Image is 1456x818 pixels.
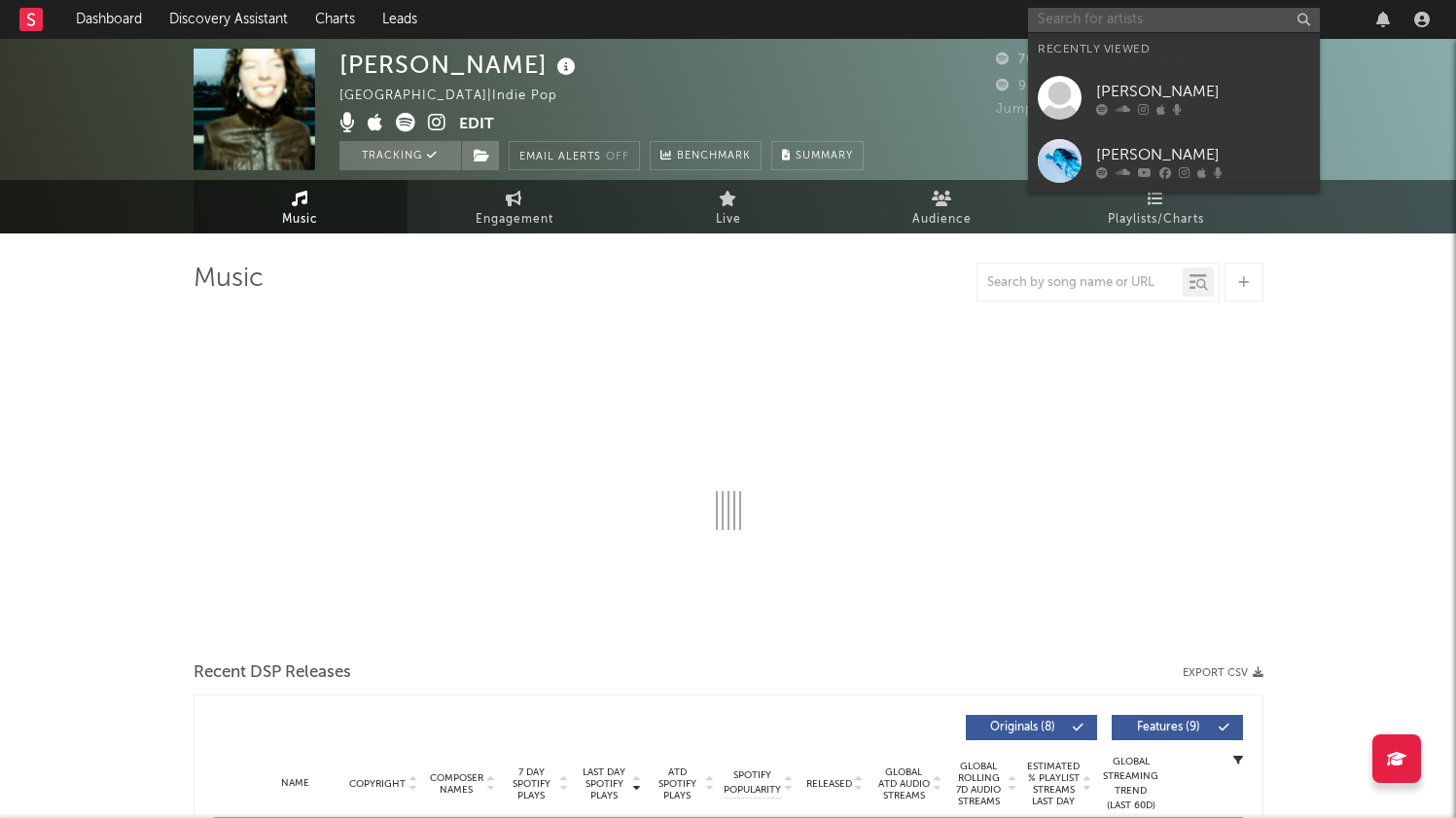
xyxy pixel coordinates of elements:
a: Live [621,180,835,233]
span: Copyright [349,778,406,790]
span: Engagement [476,208,553,231]
div: [GEOGRAPHIC_DATA] | Indie Pop [339,85,580,108]
div: Global Streaming Trend (Last 60D) [1102,755,1160,813]
a: Playlists/Charts [1049,180,1263,233]
span: Estimated % Playlist Streams Last Day [1027,761,1081,807]
span: Features ( 9 ) [1124,722,1214,733]
span: Audience [912,208,972,231]
div: Recently Viewed [1038,38,1310,61]
button: Tracking [339,141,461,170]
button: Originals(8) [966,715,1097,740]
button: Summary [771,141,864,170]
a: Music [194,180,408,233]
span: Spotify Popularity [724,768,781,798]
div: Name [253,776,338,791]
div: [PERSON_NAME] [339,49,581,81]
span: Summary [796,151,853,161]
button: Export CSV [1183,667,1263,679]
span: Composer Names [429,772,484,796]
span: Jump Score: 56.3 [996,103,1110,116]
input: Search by song name or URL [977,275,1183,291]
button: Edit [459,113,494,137]
span: Global ATD Audio Streams [877,766,931,801]
div: [PERSON_NAME] [1096,80,1310,103]
span: 986 Monthly Listeners [996,80,1163,92]
span: 7 Day Spotify Plays [506,766,557,801]
span: Recent DSP Releases [194,661,351,685]
span: Originals ( 8 ) [978,722,1068,733]
span: ATD Spotify Plays [652,766,703,801]
span: Global Rolling 7D Audio Streams [952,761,1006,807]
div: [PERSON_NAME] [1096,143,1310,166]
button: Features(9) [1112,715,1243,740]
a: [PERSON_NAME] [1028,129,1320,193]
a: Audience [835,180,1049,233]
span: Benchmark [677,145,751,168]
a: Benchmark [650,141,762,170]
button: Email AlertsOff [509,141,640,170]
a: [PERSON_NAME] [1028,66,1320,129]
span: Live [716,208,741,231]
span: Playlists/Charts [1108,208,1204,231]
span: Music [282,208,318,231]
span: 700 [996,53,1044,66]
a: Engagement [408,180,621,233]
span: Released [806,778,852,790]
em: Off [606,152,629,162]
input: Search for artists [1028,8,1320,32]
span: Last Day Spotify Plays [579,766,630,801]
